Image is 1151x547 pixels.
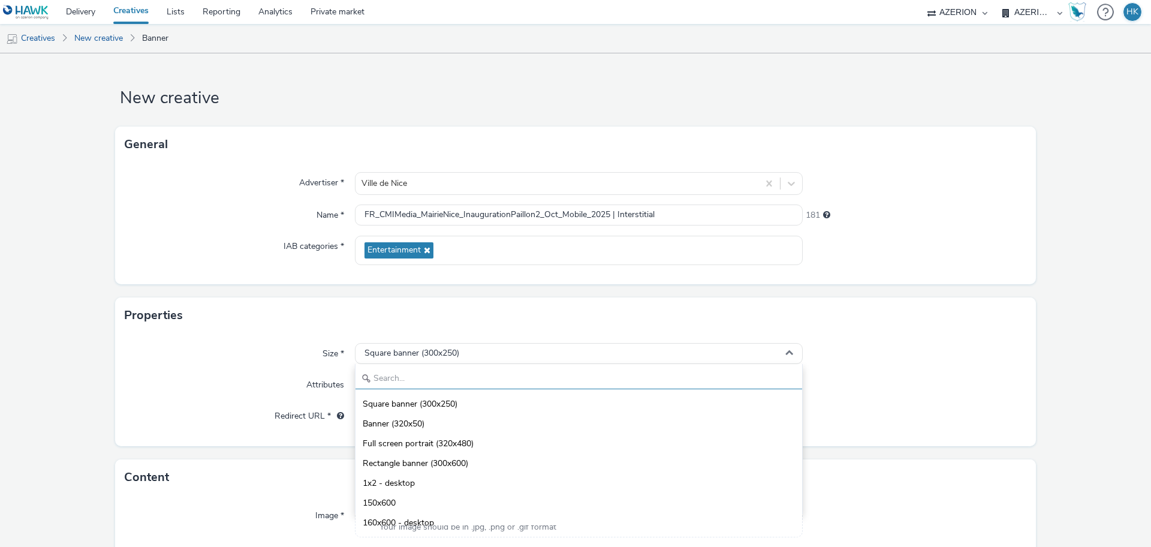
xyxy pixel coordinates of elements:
label: IAB categories * [279,236,349,253]
label: Redirect URL * [270,405,349,422]
label: Image * [311,505,349,522]
img: Hawk Academy [1068,2,1086,22]
span: Banner (320x50) [363,418,424,430]
span: Square banner (300x250) [363,398,457,410]
input: Search... [355,368,802,389]
span: Rectangle banner (300x600) [363,458,468,470]
h3: Properties [124,306,183,324]
h3: General [124,136,168,154]
h1: New creative [115,87,1036,110]
span: Entertainment [367,245,421,256]
span: 181 [806,209,820,221]
div: HK [1126,3,1138,21]
div: URL will be used as a validation URL with some SSPs and it will be the redirection URL of your cr... [331,410,344,422]
input: Name [355,205,803,226]
span: 150x600 [363,497,396,509]
label: Attributes [302,374,349,391]
label: Name * [312,205,349,221]
a: New creative [68,24,129,53]
span: Your image should be in .jpg, .png or .gif format [379,521,556,533]
img: mobile [6,33,18,45]
span: Full screen portrait (320x480) [363,438,474,450]
a: Banner [136,24,174,53]
img: undefined Logo [3,5,49,20]
h3: Content [124,468,169,486]
span: Square banner (300x250) [364,348,459,359]
label: Size * [318,343,349,360]
span: 1x2 - desktop [363,477,415,489]
a: Hawk Academy [1068,2,1091,22]
label: Advertiser * [294,172,349,189]
span: 160x600 - desktop [363,517,434,529]
div: Maximum 255 characters [823,209,830,221]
